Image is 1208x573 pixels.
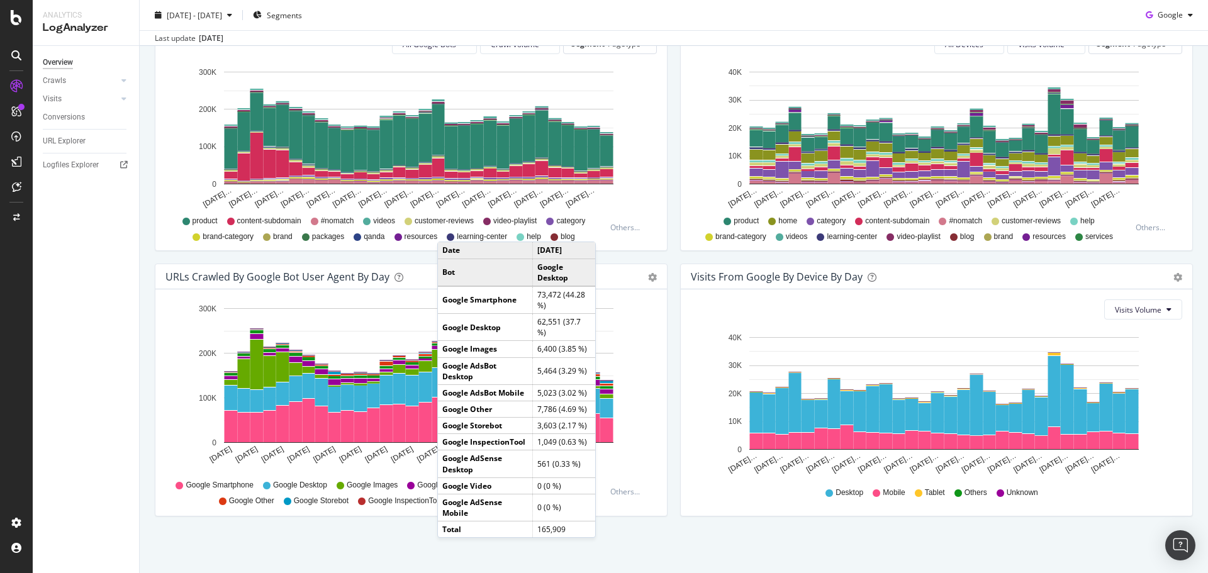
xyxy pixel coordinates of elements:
text: 200K [199,349,216,358]
div: gear [1173,273,1182,282]
td: Bot [438,259,533,286]
div: gear [648,273,657,282]
span: Visits Volume [1115,304,1161,315]
text: 20K [729,124,742,133]
div: Visits [43,92,62,106]
td: 0 (0 %) [533,494,595,521]
td: 5,023 (3.02 %) [533,384,595,401]
span: content-subdomain [865,216,929,226]
div: Conversions [43,111,85,124]
svg: A chart. [165,299,652,474]
div: Analytics [43,10,129,21]
span: blog [561,231,575,242]
td: Google InspectionTool [438,434,533,450]
span: Mobile [883,487,905,498]
button: [DATE] - [DATE] [150,5,237,25]
div: Others... [610,486,646,497]
td: Google AdSense Mobile [438,494,533,521]
span: content-subdomain [237,216,301,226]
div: Others... [610,222,646,233]
span: Google Other [229,496,274,506]
div: Overview [43,56,73,69]
span: blog [960,231,975,242]
a: URL Explorer [43,135,130,148]
div: Visits From Google By Device By Day [691,270,863,283]
span: home [778,216,797,226]
text: 0 [737,180,742,189]
text: [DATE] [415,445,440,464]
td: Date [438,242,533,259]
td: Google AdsBot Desktop [438,357,533,384]
div: Crawls [43,74,66,87]
span: #nomatch [949,216,982,226]
span: product [193,216,218,226]
td: 73,472 (44.28 %) [533,286,595,314]
span: category [556,216,585,226]
text: 0 [737,445,742,454]
text: [DATE] [208,445,233,464]
td: Google Storebot [438,418,533,434]
span: Google Storebot [294,496,349,506]
td: Google Other [438,401,533,418]
span: Desktop [836,487,863,498]
span: services [1085,231,1113,242]
span: Unknown [1007,487,1038,498]
div: Others... [1136,222,1171,233]
text: 10K [729,152,742,160]
span: [DATE] - [DATE] [167,9,222,20]
text: [DATE] [234,445,259,464]
span: packages [312,231,344,242]
span: Google Smartphone [186,480,253,491]
td: 165,909 [533,521,595,538]
a: Crawls [43,74,118,87]
text: 0 [212,438,216,447]
td: 7,786 (4.69 %) [533,401,595,418]
span: customer-reviews [415,216,474,226]
svg: A chart. [691,64,1178,210]
span: Google AdsBot Desktop [417,480,497,491]
td: Google Desktop [438,314,533,341]
td: 0 (0 %) [533,477,595,494]
td: Google Video [438,477,533,494]
td: [DATE] [533,242,595,259]
text: 200K [199,105,216,114]
span: Google InspectionTool [368,496,443,506]
span: Others [965,487,987,498]
span: resources [1032,231,1066,242]
td: Google Images [438,341,533,357]
span: Tablet [925,487,945,498]
span: help [1080,216,1095,226]
div: [DATE] [199,33,223,44]
text: [DATE] [286,445,311,464]
svg: A chart. [165,64,652,210]
td: Google AdsBot Mobile [438,384,533,401]
span: videos [786,231,808,242]
span: brand-category [203,231,254,242]
text: 40K [729,333,742,342]
span: brand [273,231,293,242]
span: Google [1158,9,1183,20]
text: 20K [729,389,742,398]
div: URLs Crawled by Google bot User Agent By Day [165,270,389,283]
span: brand [994,231,1014,242]
div: LogAnalyzer [43,21,129,35]
a: Logfiles Explorer [43,159,130,172]
span: video-playlist [897,231,940,242]
td: 62,551 (37.7 %) [533,314,595,341]
span: Segments [267,9,302,20]
td: 561 (0.33 %) [533,450,595,477]
span: learning-center [827,231,877,242]
button: Visits Volume [1104,299,1182,320]
text: [DATE] [338,445,363,464]
td: 5,464 (3.29 %) [533,357,595,384]
a: Conversions [43,111,130,124]
svg: A chart. [691,330,1178,476]
span: customer-reviews [1002,216,1061,226]
span: resources [405,231,438,242]
td: Google AdSense Desktop [438,450,533,477]
td: Google Smartphone [438,286,533,314]
span: qanda [364,231,384,242]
